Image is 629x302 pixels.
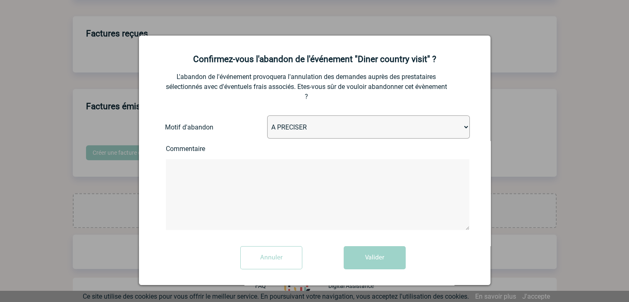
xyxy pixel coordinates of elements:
[165,123,229,131] label: Motif d'abandon
[166,72,447,102] p: L'abandon de l'événement provoquera l'annulation des demandes auprès des prestataires sélectionné...
[149,54,480,64] h2: Confirmez-vous l'abandon de l'événement "Diner country visit" ?
[240,246,302,269] input: Annuler
[344,246,406,269] button: Valider
[166,145,232,153] label: Commentaire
